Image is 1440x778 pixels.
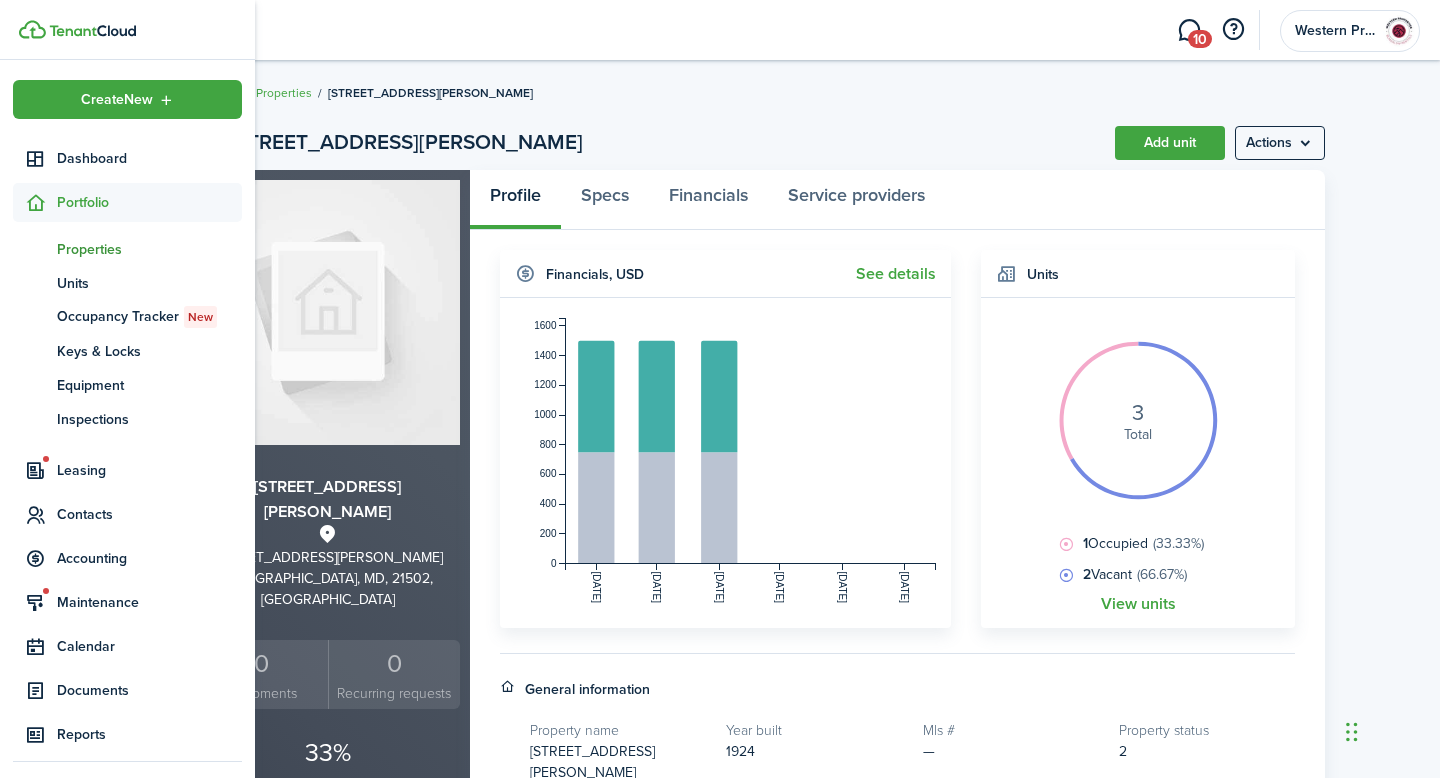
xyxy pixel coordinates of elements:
a: Specs [561,170,649,230]
span: Units [57,273,242,294]
a: Properties [256,84,312,102]
a: Messaging [1170,5,1208,56]
div: Drag [1346,702,1358,762]
span: [STREET_ADDRESS][PERSON_NAME] [328,84,533,102]
tspan: 1000 [534,409,557,420]
a: 0Equipments [195,640,328,709]
a: Keys & Locks [13,334,242,368]
span: Dashboard [57,148,242,169]
span: 10 [1188,30,1212,48]
iframe: Chat Widget [1340,682,1440,778]
h5: Property name [530,720,706,741]
a: View units [1101,595,1176,613]
span: Portfolio [57,192,242,213]
a: 0 Recurring requests [328,640,461,709]
small: Equipments [200,683,323,704]
tspan: 200 [540,528,557,539]
b: 2 [1083,564,1091,585]
span: New [188,308,213,326]
menu-btn: Actions [1235,126,1325,160]
button: Open resource center [1216,13,1250,47]
tspan: 600 [540,469,557,480]
span: (66.67%) [1137,564,1187,585]
a: Dashboard [13,139,242,178]
tspan: 0 [551,558,557,569]
h5: Property status [1119,720,1295,741]
h5: Mls # [923,720,1099,741]
span: Calendar [57,636,242,657]
tspan: 1200 [534,379,557,390]
img: Western Properties, LLP [1383,15,1415,47]
tspan: [DATE] [651,572,662,604]
p: 33% [195,734,460,772]
a: Occupancy TrackerNew [13,300,242,334]
button: Open menu [1235,126,1325,160]
tspan: [DATE] [774,572,785,604]
span: — [923,741,935,762]
span: Vacant [1078,564,1187,585]
tspan: 400 [540,498,557,509]
tspan: 1400 [534,350,557,361]
h4: General information [525,679,650,700]
span: 2 [1119,741,1127,762]
div: [STREET_ADDRESS][PERSON_NAME] [195,547,460,568]
span: Keys & Locks [57,341,242,362]
tspan: [DATE] [714,572,725,604]
span: Create New [81,93,153,107]
img: TenantCloud [19,20,46,39]
a: See details [856,265,936,283]
a: Properties [13,232,242,266]
h5: Year built [726,720,902,741]
a: Service providers [768,170,945,230]
span: Equipment [57,375,242,396]
tspan: [DATE] [591,572,602,604]
a: Equipment [13,368,242,402]
tspan: 800 [540,439,557,450]
b: 1 [1083,533,1088,554]
i: 3 [1132,402,1144,424]
img: Property avatar [195,180,460,445]
span: Contacts [57,504,242,525]
a: Reports [13,715,242,754]
span: (33.33%) [1153,533,1204,554]
h4: Units [1027,264,1059,285]
span: Reports [57,724,242,745]
span: Leasing [57,460,242,481]
h4: Financials , USD [546,264,644,285]
span: Inspections [57,409,242,430]
span: Occupancy Tracker [57,306,242,328]
small: Recurring requests [334,683,456,704]
span: Western Properties, LLP [1295,24,1375,38]
a: Units [13,266,242,300]
img: TenantCloud [49,25,136,37]
span: Total [1124,424,1152,445]
span: Maintenance [57,592,242,613]
a: Financials [649,170,768,230]
a: Inspections [13,402,242,436]
tspan: 1600 [534,320,557,331]
span: 1924 [726,741,755,762]
div: 0 [200,645,323,683]
div: 0 [334,645,456,683]
span: Documents [57,680,242,701]
span: Occupied [1078,533,1204,554]
button: Open menu [13,80,242,119]
h2: [STREET_ADDRESS][PERSON_NAME] [229,126,583,160]
a: Add unit [1115,126,1225,160]
tspan: [DATE] [837,572,848,604]
span: Accounting [57,548,242,569]
span: Properties [57,239,242,260]
h3: [STREET_ADDRESS][PERSON_NAME] [195,475,460,524]
tspan: [DATE] [899,572,910,604]
div: [GEOGRAPHIC_DATA], MD, 21502, [GEOGRAPHIC_DATA] [195,568,460,610]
